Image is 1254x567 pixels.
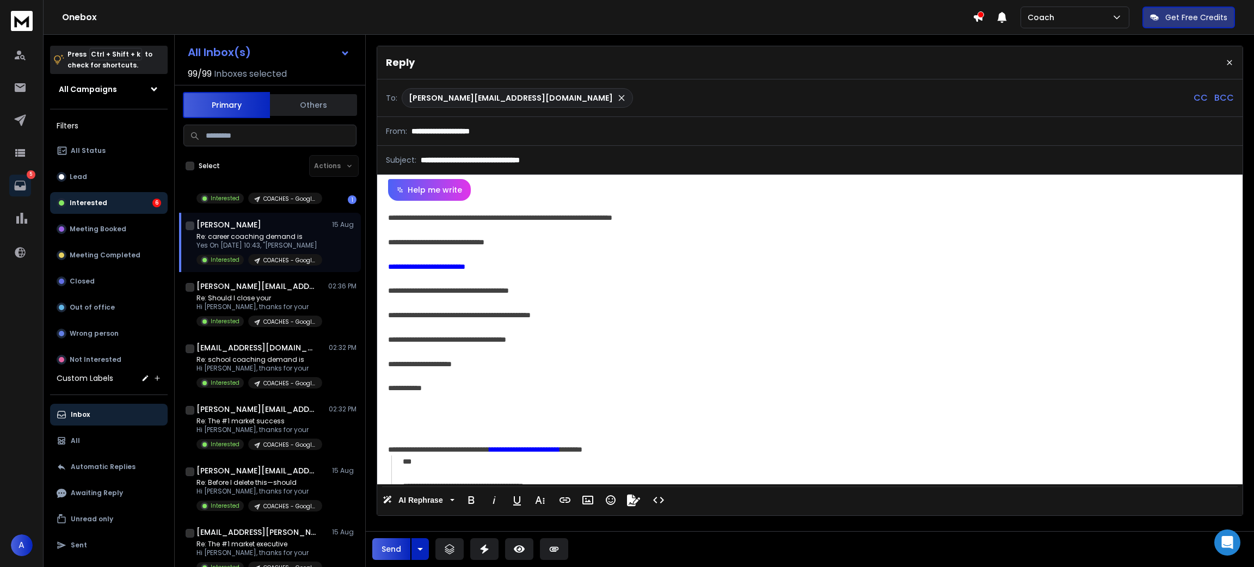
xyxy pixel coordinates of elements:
[1028,12,1059,23] p: Coach
[196,527,316,538] h1: [EMAIL_ADDRESS][PERSON_NAME][DOMAIN_NAME]
[196,241,322,250] p: Yes ﻿On [DATE] 10:43, "[PERSON_NAME]
[50,482,168,504] button: Awaiting Reply
[196,219,261,230] h1: [PERSON_NAME]
[71,489,123,497] p: Awaiting Reply
[183,92,270,118] button: Primary
[62,11,973,24] h1: Onebox
[70,251,140,260] p: Meeting Completed
[9,175,31,196] a: 5
[386,55,415,70] p: Reply
[332,466,356,475] p: 15 Aug
[409,93,613,103] p: [PERSON_NAME][EMAIL_ADDRESS][DOMAIN_NAME]
[50,118,168,133] h3: Filters
[211,440,239,448] p: Interested
[71,410,90,419] p: Inbox
[70,277,95,286] p: Closed
[211,256,239,264] p: Interested
[196,540,322,548] p: Re: The #1 market executive
[555,489,575,511] button: Insert Link (Ctrl+K)
[648,489,669,511] button: Code View
[623,489,644,511] button: Signature
[211,379,239,387] p: Interested
[50,192,168,214] button: Interested6
[71,541,87,550] p: Sent
[50,534,168,556] button: Sent
[211,194,239,202] p: Interested
[50,140,168,162] button: All Status
[70,225,126,233] p: Meeting Booked
[577,489,598,511] button: Insert Image (Ctrl+P)
[263,195,316,203] p: COACHES - Google - Small
[1165,12,1227,23] p: Get Free Credits
[196,487,322,496] p: Hi [PERSON_NAME], thanks for your
[11,534,33,556] button: A
[71,515,113,523] p: Unread only
[59,84,117,95] h1: All Campaigns
[196,548,322,557] p: Hi [PERSON_NAME], thanks for your
[214,67,287,81] h3: Inboxes selected
[27,170,35,179] p: 5
[50,297,168,318] button: Out of office
[484,489,505,511] button: Italic (Ctrl+I)
[388,179,471,201] button: Help me write
[396,496,445,505] span: AI Rephrase
[71,463,136,471] p: Automatic Replies
[211,317,239,325] p: Interested
[50,244,168,266] button: Meeting Completed
[329,343,356,352] p: 02:32 PM
[179,41,359,63] button: All Inbox(s)
[1194,91,1208,104] p: CC
[67,49,152,71] p: Press to check for shortcuts.
[50,218,168,240] button: Meeting Booked
[188,47,251,58] h1: All Inbox(s)
[196,417,322,426] p: Re: The #1 market success
[263,256,316,264] p: COACHES - Google - Small
[263,379,316,387] p: COACHES - Google - Small
[57,373,113,384] h3: Custom Labels
[70,355,121,364] p: Not Interested
[50,270,168,292] button: Closed
[196,478,322,487] p: Re: Before I delete this—should
[70,329,119,338] p: Wrong person
[50,508,168,530] button: Unread only
[50,323,168,344] button: Wrong person
[50,78,168,100] button: All Campaigns
[50,456,168,478] button: Automatic Replies
[196,281,316,292] h1: [PERSON_NAME][EMAIL_ADDRESS][DOMAIN_NAME]
[530,489,550,511] button: More Text
[1142,7,1235,28] button: Get Free Credits
[50,430,168,452] button: All
[89,48,142,60] span: Ctrl + Shift + k
[70,303,115,312] p: Out of office
[386,93,397,103] p: To:
[196,465,316,476] h1: [PERSON_NAME][EMAIL_ADDRESS][DOMAIN_NAME]
[152,199,161,207] div: 6
[50,349,168,371] button: Not Interested
[70,199,107,207] p: Interested
[196,342,316,353] h1: [EMAIL_ADDRESS][DOMAIN_NAME]
[600,489,621,511] button: Emoticons
[1214,529,1240,556] div: Open Intercom Messenger
[329,405,356,414] p: 02:32 PM
[188,67,212,81] span: 99 / 99
[380,489,457,511] button: AI Rephrase
[507,489,527,511] button: Underline (Ctrl+U)
[199,162,220,170] label: Select
[328,282,356,291] p: 02:36 PM
[50,404,168,426] button: Inbox
[386,155,416,165] p: Subject:
[11,11,33,31] img: logo
[263,502,316,510] p: COACHES - Google - Small
[196,404,316,415] h1: [PERSON_NAME][EMAIL_ADDRESS][DOMAIN_NAME]
[332,528,356,537] p: 15 Aug
[1214,91,1234,104] p: BCC
[372,538,410,560] button: Send
[211,502,239,510] p: Interested
[196,294,322,303] p: Re: Should I close your
[196,355,322,364] p: Re: school coaching demand is
[348,195,356,204] div: 1
[71,146,106,155] p: All Status
[196,426,322,434] p: Hi [PERSON_NAME], thanks for your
